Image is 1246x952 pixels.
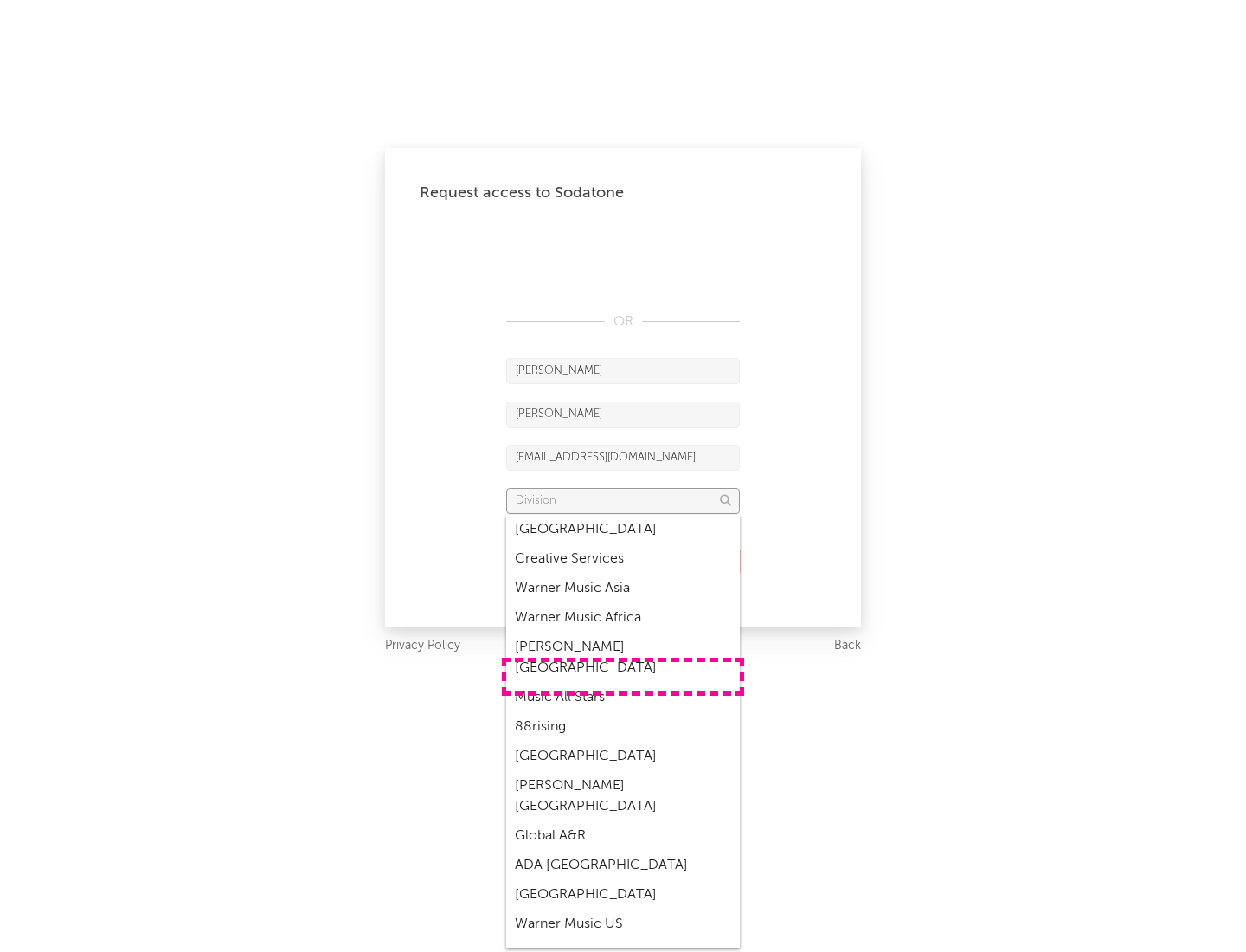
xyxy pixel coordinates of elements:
[506,771,740,821] div: [PERSON_NAME] [GEOGRAPHIC_DATA]
[506,358,740,384] input: First Name
[506,515,740,544] div: [GEOGRAPHIC_DATA]
[506,544,740,574] div: Creative Services
[506,880,740,910] div: [GEOGRAPHIC_DATA]
[506,633,740,683] div: [PERSON_NAME] [GEOGRAPHIC_DATA]
[506,402,740,428] input: Last Name
[506,821,740,851] div: Global A&R
[506,683,740,712] div: Music All Stars
[506,312,740,332] div: OR
[420,183,826,203] div: Request access to Sodatone
[506,574,740,603] div: Warner Music Asia
[506,445,740,471] input: Email
[506,742,740,771] div: [GEOGRAPHIC_DATA]
[385,635,460,657] a: Privacy Policy
[506,910,740,939] div: Warner Music US
[506,603,740,633] div: Warner Music Africa
[506,712,740,742] div: 88rising
[506,851,740,880] div: ADA [GEOGRAPHIC_DATA]
[834,635,861,657] a: Back
[506,488,740,514] input: Division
